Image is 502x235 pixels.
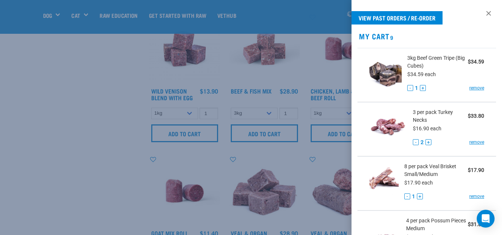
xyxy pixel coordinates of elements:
[404,193,410,199] button: -
[413,125,441,131] span: $16.90 each
[389,36,393,39] span: 9
[469,139,484,146] a: remove
[406,217,468,232] span: 4 per pack Possum Pieces Medium
[468,113,484,119] strong: $33.80
[407,85,413,91] button: -
[425,139,431,145] button: +
[421,138,424,146] span: 2
[468,59,484,65] strong: $34.59
[469,193,484,200] a: remove
[369,163,399,201] img: Veal Brisket Small/Medium
[369,108,407,147] img: Turkey Necks
[477,210,495,228] div: Open Intercom Messenger
[407,54,468,70] span: 3kg Beef Green Tripe (Big Cubes)
[369,54,402,92] img: Beef Green Tripe (Big Cubes)
[407,71,436,77] span: $34.59 each
[468,221,484,227] strong: $31.80
[469,85,484,91] a: remove
[420,85,426,91] button: +
[415,84,418,92] span: 1
[417,193,423,199] button: +
[404,163,468,178] span: 8 per pack Veal Brisket Small/Medium
[352,32,502,40] h2: My Cart
[413,108,468,124] span: 3 per pack Turkey Necks
[412,193,415,200] span: 1
[413,139,419,145] button: -
[468,167,484,173] strong: $17.90
[404,180,433,186] span: $17.90 each
[352,11,443,25] a: View past orders / re-order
